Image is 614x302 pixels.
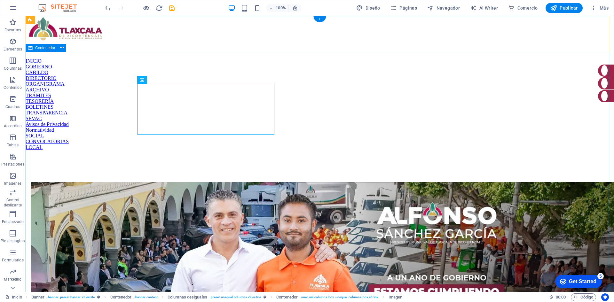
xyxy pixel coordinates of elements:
div: Diseño (Ctrl+Alt+Y) [354,3,383,13]
span: . banner-content [134,293,157,301]
p: Imágenes [4,181,21,186]
p: Marketing [4,277,21,282]
p: Elementos [4,47,22,52]
p: Tablas [7,143,19,148]
span: . banner .preset-banner-v3-estate [47,293,95,301]
span: . preset-unequal-columns-v2-estate [210,293,261,301]
span: Contenedor [35,46,55,50]
button: Código [571,293,596,301]
span: Haz clic para seleccionar y doble clic para editar [110,293,132,301]
button: Páginas [388,3,420,13]
p: Accordion [4,123,22,128]
span: Haz clic para seleccionar y doble clic para editar [276,293,298,301]
button: Publicar [546,3,583,13]
span: Navegador [427,5,460,11]
span: Publicar [551,5,578,11]
button: Usercentrics [601,293,609,301]
button: reload [155,4,163,12]
p: Formularios [2,258,23,263]
i: Volver a cargar página [155,4,163,12]
button: Navegador [425,3,462,13]
p: Cuadros [5,104,20,109]
nav: breadcrumb [31,293,403,301]
i: Al redimensionar, ajustar el nivel de zoom automáticamente para ajustarse al dispositivo elegido. [292,5,298,11]
h6: Tiempo de la sesión [549,293,566,301]
div: Get Started [17,7,45,13]
p: Favoritos [4,27,21,33]
div: 5 [46,1,52,8]
p: Pie de página [1,238,25,244]
h6: 100% [276,4,286,12]
p: Prestaciones [1,162,24,167]
img: Editor Logo [37,4,85,12]
button: 100% [266,4,289,12]
div: Get Started 5 items remaining, 0% complete [4,3,50,17]
button: save [168,4,176,12]
span: Páginas [390,5,417,11]
button: Haz clic para salir del modo de previsualización y seguir editando [142,4,150,12]
button: AI Writer [468,3,500,13]
p: Encabezado [2,219,24,224]
p: Columnas [4,66,22,71]
span: Diseño [356,5,380,11]
p: Contenido [4,85,22,90]
span: Haz clic para seleccionar y doble clic para editar [31,293,45,301]
div: + [313,16,326,22]
span: Comercio [508,5,538,11]
span: Más [590,5,609,11]
i: Este elemento es un preajuste personalizable [97,295,100,299]
span: . unequal-columns-box .unequal-columns-box-shrink [300,293,378,301]
button: Más [588,3,611,13]
span: Código [574,293,593,301]
button: Diseño [354,3,383,13]
button: undo [104,4,112,12]
span: : [560,295,561,299]
button: Comercio [506,3,540,13]
a: Haz clic para cancelar la selección y doble clic para abrir páginas [5,293,22,301]
span: 00 00 [556,293,566,301]
i: Deshacer: Mover elementos (Ctrl+Z) [104,4,112,12]
span: Haz clic para seleccionar y doble clic para editar [168,293,207,301]
i: Guardar (Ctrl+S) [168,4,176,12]
span: AI Writer [470,5,498,11]
span: Haz clic para seleccionar y doble clic para editar [389,293,403,301]
i: Este elemento es un preajuste personalizable [264,295,266,299]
